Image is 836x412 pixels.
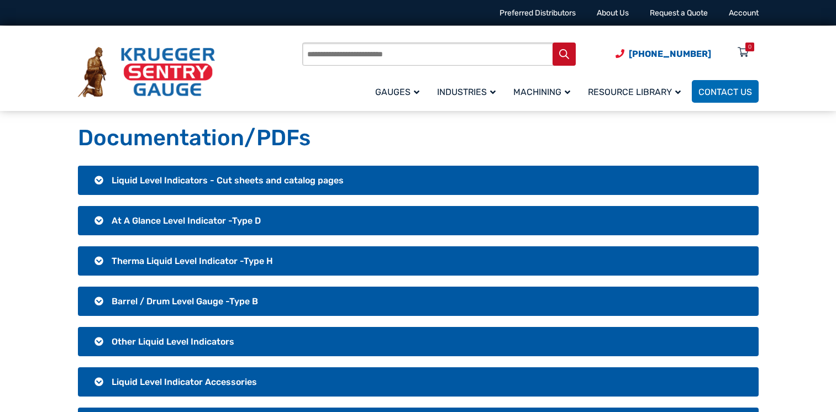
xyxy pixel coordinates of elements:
[375,87,419,97] span: Gauges
[650,8,708,18] a: Request a Quote
[112,336,234,347] span: Other Liquid Level Indicators
[437,87,496,97] span: Industries
[112,256,273,266] span: Therma Liquid Level Indicator -Type H
[78,47,215,98] img: Krueger Sentry Gauge
[581,78,692,104] a: Resource Library
[78,124,759,152] h1: Documentation/PDFs
[616,47,711,61] a: Phone Number (920) 434-8860
[513,87,570,97] span: Machining
[629,49,711,59] span: [PHONE_NUMBER]
[748,43,751,51] div: 0
[112,215,261,226] span: At A Glance Level Indicator -Type D
[112,377,257,387] span: Liquid Level Indicator Accessories
[112,175,344,186] span: Liquid Level Indicators - Cut sheets and catalog pages
[692,80,759,103] a: Contact Us
[698,87,752,97] span: Contact Us
[430,78,507,104] a: Industries
[729,8,759,18] a: Account
[507,78,581,104] a: Machining
[369,78,430,104] a: Gauges
[597,8,629,18] a: About Us
[500,8,576,18] a: Preferred Distributors
[588,87,681,97] span: Resource Library
[112,296,258,307] span: Barrel / Drum Level Gauge -Type B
